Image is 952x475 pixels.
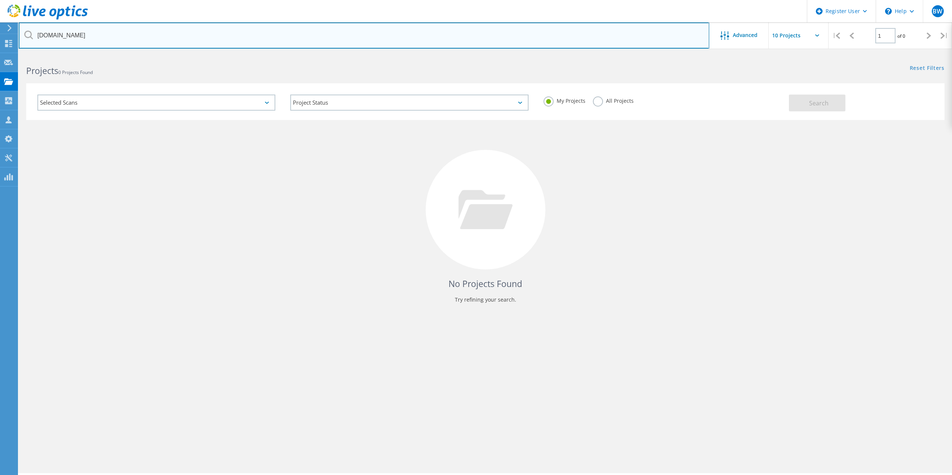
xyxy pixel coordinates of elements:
span: 0 Projects Found [58,69,93,75]
label: My Projects [544,96,585,104]
a: Reset Filters [910,65,945,72]
div: | [937,22,952,49]
h4: No Projects Found [34,278,937,290]
b: Projects [26,65,58,77]
span: Advanced [733,33,757,38]
a: Live Optics Dashboard [7,16,88,21]
input: Search projects by name, owner, ID, company, etc [19,22,709,49]
div: Selected Scans [37,95,275,111]
svg: \n [885,8,892,15]
span: of 0 [897,33,905,39]
div: | [829,22,844,49]
span: Search [809,99,829,107]
p: Try refining your search. [34,294,937,306]
label: All Projects [593,96,634,104]
span: BW [933,8,942,14]
div: Project Status [290,95,528,111]
button: Search [789,95,845,111]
